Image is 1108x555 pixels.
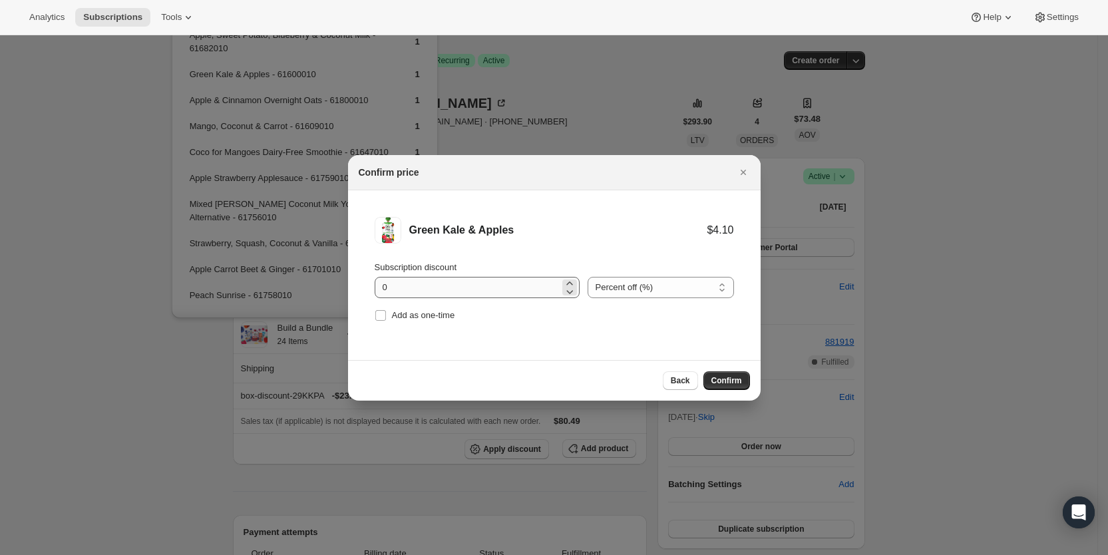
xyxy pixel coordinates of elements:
[75,8,150,27] button: Subscriptions
[703,371,750,390] button: Confirm
[29,12,65,23] span: Analytics
[663,371,698,390] button: Back
[375,262,457,272] span: Subscription discount
[359,166,419,179] h2: Confirm price
[392,310,455,320] span: Add as one-time
[1047,12,1079,23] span: Settings
[21,8,73,27] button: Analytics
[707,224,733,237] div: $4.10
[962,8,1022,27] button: Help
[1063,496,1095,528] div: Open Intercom Messenger
[983,12,1001,23] span: Help
[153,8,203,27] button: Tools
[409,224,707,237] div: Green Kale & Apples
[1025,8,1087,27] button: Settings
[711,375,742,386] span: Confirm
[83,12,142,23] span: Subscriptions
[375,217,401,244] img: Green Kale & Apples
[734,163,753,182] button: Close
[161,12,182,23] span: Tools
[671,375,690,386] span: Back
